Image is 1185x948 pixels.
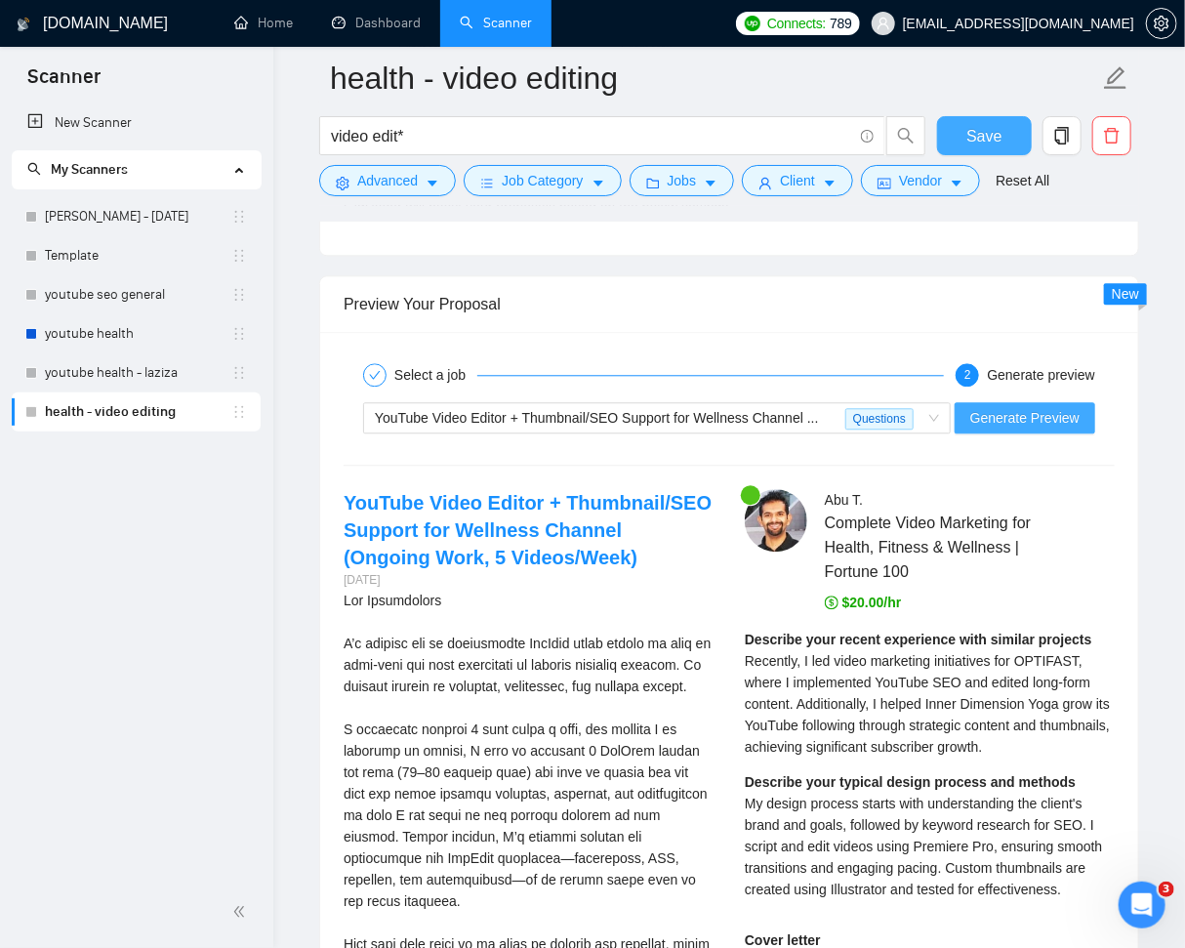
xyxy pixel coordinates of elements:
img: c17AIh_ouQ017qqbpv5dMJlI87Xz-ZQrLW95avSDtJqyTu-v4YmXMF36r_-N9cmn4S [745,489,807,552]
a: homeHome [234,15,293,31]
strong: Describe your recent experience with similar projects [745,632,1092,647]
span: caret-down [823,176,837,190]
span: Connects: [767,13,826,34]
li: Template [12,236,261,275]
span: holder [231,248,247,264]
span: check [369,369,381,381]
a: Template [45,236,231,275]
button: setting [1146,8,1177,39]
span: New [1112,286,1139,302]
li: youtube health - laziza [12,353,261,392]
input: Search Freelance Jobs... [331,124,852,148]
a: setting [1146,16,1177,31]
a: youtube seo general [45,275,231,314]
span: idcard [878,176,891,190]
button: go back [13,8,50,45]
a: health - video editing [45,392,231,432]
button: delete [1092,116,1131,155]
span: holder [231,365,247,381]
span: setting [336,176,349,190]
span: holder [231,404,247,420]
li: Alex - Aug 19 [12,197,261,236]
input: Scanner name... [330,54,1099,103]
span: dollar [825,596,838,609]
span: edit [1103,65,1128,91]
span: 😞 [270,746,299,785]
span: My Scanners [51,161,128,178]
button: settingAdvancedcaret-down [319,165,456,196]
span: user [758,176,772,190]
span: search [27,162,41,176]
span: caret-down [592,176,605,190]
span: 😐 [321,746,349,785]
li: youtube seo general [12,275,261,314]
span: 789 [830,13,851,34]
span: neutral face reaction [310,746,361,785]
a: youtube health [45,314,231,353]
span: search [887,127,924,144]
div: Preview Your Proposal [344,276,1115,332]
span: Questions [845,408,914,430]
span: user [877,17,890,30]
li: health - video editing [12,392,261,432]
span: YouTube Video Editor + Thumbnail/SEO Support for Wellness Channel ... [375,410,819,426]
span: 2 [964,368,971,382]
span: copy [1043,127,1081,144]
span: double-left [232,902,252,922]
a: [PERSON_NAME] - [DATE] [45,197,231,236]
iframe: Intercom live chat [1119,882,1165,928]
div: Select a job [394,363,477,387]
span: caret-down [704,176,717,190]
a: YouTube Video Editor + Thumbnail/SEO Support for Wellness Channel (Ongoing Work, 5 Videos/Week) [344,492,712,568]
a: Open in help center [258,809,414,825]
span: caret-down [950,176,963,190]
a: youtube health - laziza [45,353,231,392]
span: Recently, I led video marketing initiatives for OPTIFAST, where I implemented YouTube SEO and edi... [745,653,1110,755]
a: dashboardDashboard [332,15,421,31]
button: folderJobscaret-down [630,165,735,196]
button: barsJob Categorycaret-down [464,165,621,196]
span: 😃 [372,746,400,785]
span: holder [231,287,247,303]
button: userClientcaret-down [742,165,853,196]
span: 3 [1159,882,1174,897]
div: Close [624,8,659,43]
button: Generate Preview [955,402,1095,433]
span: folder [646,176,660,190]
span: smiley reaction [361,746,412,785]
span: info-circle [861,130,874,143]
span: Advanced [357,170,418,191]
div: Did this answer your question? [23,726,648,748]
a: Reset All [996,170,1049,191]
a: New Scanner [27,103,245,143]
strong: Cover letter [745,932,821,948]
li: youtube health [12,314,261,353]
button: Save [937,116,1032,155]
button: search [886,116,925,155]
span: disappointed reaction [260,746,310,785]
span: $20.00/hr [825,595,902,610]
span: Client [780,170,815,191]
span: bars [480,176,494,190]
img: upwork-logo.png [745,16,760,31]
span: Save [966,124,1001,148]
div: Generate preview [987,363,1095,387]
span: My Scanners [27,161,128,178]
span: Job Category [502,170,583,191]
a: searchScanner [460,15,532,31]
span: Generate Preview [970,407,1080,429]
span: Jobs [668,170,697,191]
li: New Scanner [12,103,261,143]
button: idcardVendorcaret-down [861,165,980,196]
div: [DATE] [344,571,714,590]
button: copy [1042,116,1082,155]
span: Abu T . [825,492,863,508]
span: caret-down [426,176,439,190]
img: logo [17,9,30,40]
span: My design process starts with understanding the client's brand and goals, followed by keyword res... [745,796,1103,897]
button: Collapse window [587,8,624,45]
span: delete [1093,127,1130,144]
span: setting [1147,16,1176,31]
span: Scanner [12,62,116,103]
strong: Describe your typical design process and methods [745,774,1076,790]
